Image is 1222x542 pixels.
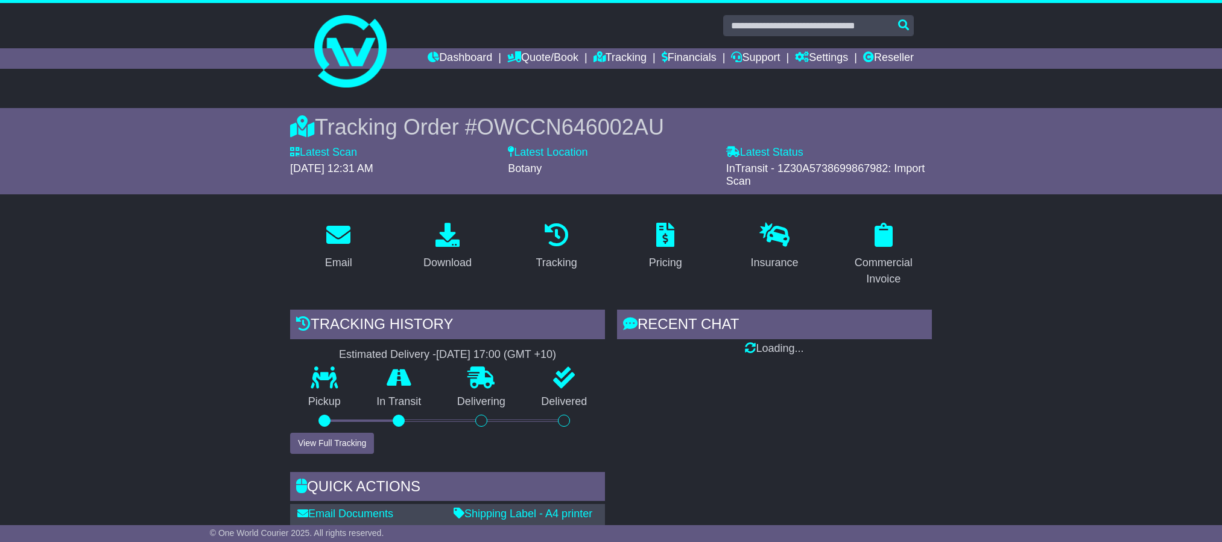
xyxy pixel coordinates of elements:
[731,48,780,69] a: Support
[863,48,914,69] a: Reseller
[508,162,542,174] span: Botany
[317,218,360,275] a: Email
[477,115,664,139] span: OWCCN646002AU
[835,218,932,292] a: Commercial Invoice
[428,48,492,69] a: Dashboard
[617,342,932,355] div: Loading...
[528,218,585,275] a: Tracking
[423,255,472,271] div: Download
[507,48,578,69] a: Quote/Book
[359,395,440,409] p: In Transit
[617,310,932,342] div: RECENT CHAT
[290,146,357,159] label: Latest Scan
[290,348,605,362] div: Estimated Delivery -
[297,508,393,520] a: Email Documents
[290,395,359,409] p: Pickup
[649,255,682,271] div: Pricing
[536,255,577,271] div: Tracking
[325,255,352,271] div: Email
[290,310,605,342] div: Tracking history
[524,395,606,409] p: Delivered
[843,255,924,287] div: Commercial Invoice
[594,48,647,69] a: Tracking
[436,348,556,362] div: [DATE] 17:00 (GMT +10)
[508,146,587,159] label: Latest Location
[290,472,605,505] div: Quick Actions
[726,162,925,188] span: InTransit - 1Z30A5738699867982: Import Scan
[439,395,524,409] p: Delivering
[290,433,374,454] button: View Full Tracking
[416,218,480,275] a: Download
[290,162,373,174] span: [DATE] 12:31 AM
[210,528,384,538] span: © One World Courier 2025. All rights reserved.
[454,508,592,520] a: Shipping Label - A4 printer
[290,114,932,140] div: Tracking Order #
[750,255,798,271] div: Insurance
[726,146,803,159] label: Latest Status
[795,48,848,69] a: Settings
[742,218,806,275] a: Insurance
[662,48,717,69] a: Financials
[641,218,690,275] a: Pricing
